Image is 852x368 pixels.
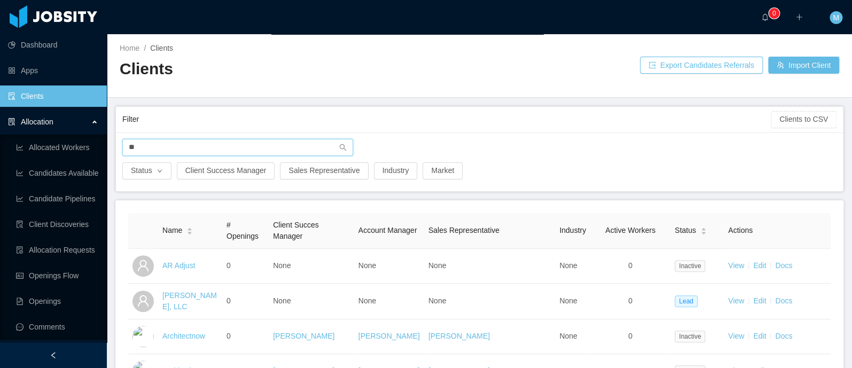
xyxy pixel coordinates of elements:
[8,60,98,81] a: icon: appstoreApps
[273,261,291,270] span: None
[16,137,98,158] a: icon: line-chartAllocated Workers
[16,214,98,235] a: icon: file-searchClient Discoveries
[640,57,763,74] button: icon: exportExport Candidates Referrals
[339,144,347,151] i: icon: search
[137,259,150,272] i: icon: user
[753,296,766,305] a: Edit
[605,226,655,234] span: Active Workers
[769,8,779,19] sup: 0
[16,188,98,209] a: icon: line-chartCandidate Pipelines
[144,44,146,52] span: /
[559,261,577,270] span: None
[162,225,182,236] span: Name
[833,11,839,24] span: M
[222,284,269,319] td: 0
[768,57,839,74] button: icon: usergroup-addImport Client
[728,332,744,340] a: View
[428,332,490,340] a: [PERSON_NAME]
[186,226,193,233] div: Sort
[177,162,275,179] button: Client Success Manager
[222,319,269,354] td: 0
[16,239,98,261] a: icon: file-doneAllocation Requests
[16,291,98,312] a: icon: file-textOpenings
[358,226,417,234] span: Account Manager
[795,13,803,21] i: icon: plus
[16,162,98,184] a: icon: line-chartCandidates Available
[761,13,769,21] i: icon: bell
[187,230,193,233] i: icon: caret-down
[753,261,766,270] a: Edit
[559,332,577,340] span: None
[559,226,586,234] span: Industry
[590,319,670,354] td: 0
[120,58,480,80] h2: Clients
[423,162,463,179] button: Market
[273,332,334,340] a: [PERSON_NAME]
[428,296,446,305] span: None
[21,118,53,126] span: Allocation
[675,295,698,307] span: Lead
[273,296,291,305] span: None
[122,162,171,179] button: Statusicon: down
[150,44,173,52] span: Clients
[700,226,707,233] div: Sort
[428,261,446,270] span: None
[8,85,98,107] a: icon: auditClients
[753,332,766,340] a: Edit
[162,291,217,311] a: [PERSON_NAME], LLC
[137,294,150,307] i: icon: user
[187,226,193,230] i: icon: caret-up
[775,261,792,270] a: Docs
[700,226,706,230] i: icon: caret-up
[775,296,792,305] a: Docs
[120,44,139,52] a: Home
[590,249,670,284] td: 0
[358,296,376,305] span: None
[675,225,696,236] span: Status
[358,332,420,340] a: [PERSON_NAME]
[590,284,670,319] td: 0
[675,260,705,272] span: Inactive
[728,296,744,305] a: View
[8,342,98,363] a: icon: robot
[559,296,577,305] span: None
[280,162,368,179] button: Sales Representative
[374,162,418,179] button: Industry
[728,261,744,270] a: View
[728,226,753,234] span: Actions
[8,34,98,56] a: icon: pie-chartDashboard
[700,230,706,233] i: icon: caret-down
[222,249,269,284] td: 0
[273,221,319,240] span: Client Succes Manager
[226,221,259,240] span: # Openings
[358,261,376,270] span: None
[775,332,792,340] a: Docs
[162,332,205,340] a: Architectnow
[162,261,195,270] a: AR Adjust
[771,111,837,128] button: Clients to CSV
[428,226,499,234] span: Sales Representative
[122,109,771,129] div: Filter
[675,331,705,342] span: Inactive
[8,118,15,126] i: icon: solution
[132,326,154,347] img: 284b3ab0-cfbb-11eb-8a94-29f594d2f6bf_60fae1a7c8641-400w.png
[16,265,98,286] a: icon: idcardOpenings Flow
[16,316,98,338] a: icon: messageComments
